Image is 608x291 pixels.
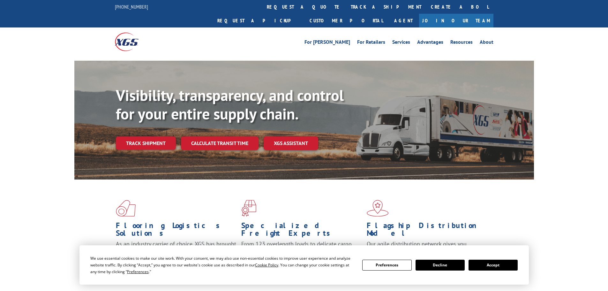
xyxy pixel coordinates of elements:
[417,40,443,47] a: Advantages
[450,40,473,47] a: Resources
[213,14,305,27] a: Request a pickup
[367,240,484,255] span: Our agile distribution network gives you nationwide inventory management on demand.
[469,260,518,271] button: Accept
[305,14,388,27] a: Customer Portal
[304,40,350,47] a: For [PERSON_NAME]
[90,255,355,275] div: We use essential cookies to make our site work. With your consent, we may also use non-essential ...
[367,200,389,217] img: xgs-icon-flagship-distribution-model-red
[416,260,465,271] button: Decline
[357,40,385,47] a: For Retailers
[181,136,259,150] a: Calculate transit time
[241,240,362,269] p: From 123 overlength loads to delicate cargo, our experienced staff knows the best way to move you...
[79,245,529,285] div: Cookie Consent Prompt
[127,269,149,274] span: Preferences
[388,14,419,27] a: Agent
[116,136,176,150] a: Track shipment
[241,200,256,217] img: xgs-icon-focused-on-flooring-red
[241,222,362,240] h1: Specialized Freight Experts
[115,4,148,10] a: [PHONE_NUMBER]
[116,222,236,240] h1: Flooring Logistics Solutions
[392,40,410,47] a: Services
[264,136,318,150] a: XGS ASSISTANT
[116,200,136,217] img: xgs-icon-total-supply-chain-intelligence-red
[362,260,411,271] button: Preferences
[255,262,278,268] span: Cookie Policy
[419,14,493,27] a: Join Our Team
[116,85,344,124] b: Visibility, transparency, and control for your entire supply chain.
[116,240,236,263] span: As an industry carrier of choice, XGS has brought innovation and dedication to flooring logistics...
[480,40,493,47] a: About
[367,222,487,240] h1: Flagship Distribution Model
